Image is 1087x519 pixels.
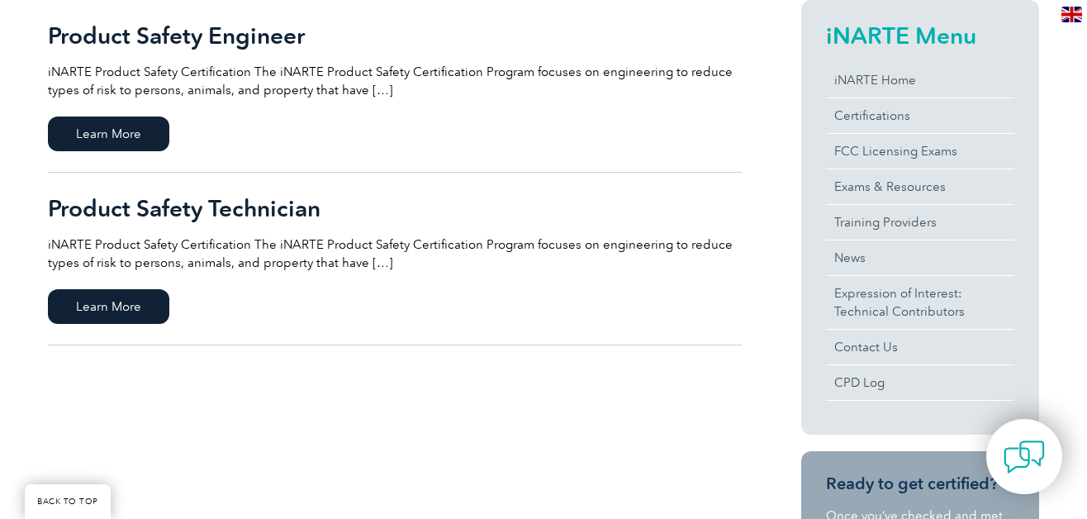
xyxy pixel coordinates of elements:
a: Contact Us [826,330,1014,364]
h2: Product Safety Engineer [48,22,742,49]
a: Training Providers [826,205,1014,240]
h2: iNARTE Menu [826,22,1014,49]
a: FCC Licensing Exams [826,134,1014,169]
p: iNARTE Product Safety Certification The iNARTE Product Safety Certification Program focuses on en... [48,63,742,99]
a: iNARTE Home [826,63,1014,98]
img: en [1061,7,1082,22]
h2: Product Safety Technician [48,195,742,221]
a: Expression of Interest:Technical Contributors [826,276,1014,329]
a: Exams & Resources [826,169,1014,204]
span: Learn More [48,289,169,324]
img: contact-chat.png [1004,436,1045,478]
a: Certifications [826,98,1014,133]
h3: Ready to get certified? [826,474,1014,494]
a: News [826,240,1014,275]
a: BACK TO TOP [25,484,111,519]
a: Product Safety Technician iNARTE Product Safety Certification The iNARTE Product Safety Certifica... [48,173,742,345]
p: iNARTE Product Safety Certification The iNARTE Product Safety Certification Program focuses on en... [48,236,742,272]
a: CPD Log [826,365,1014,400]
span: Learn More [48,117,169,151]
